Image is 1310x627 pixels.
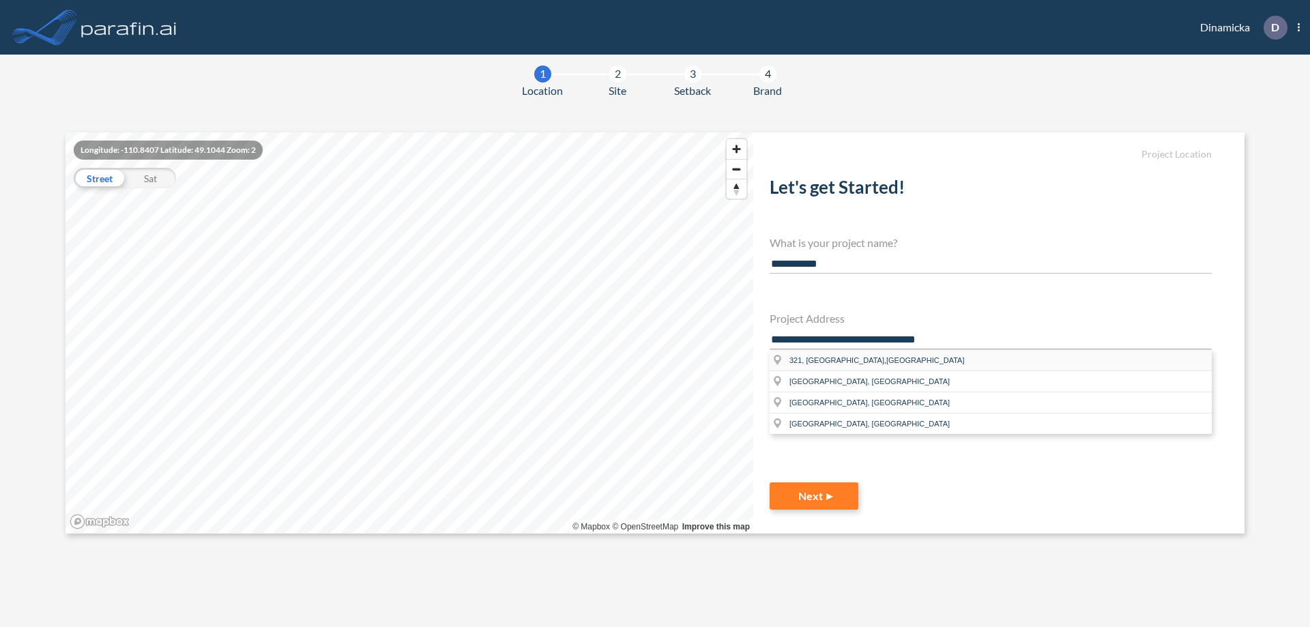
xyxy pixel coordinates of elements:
span: Setback [674,83,711,99]
h4: Project Address [770,312,1212,325]
button: Next [770,482,858,510]
div: 4 [759,65,776,83]
h2: Let's get Started! [770,177,1212,203]
a: Mapbox [572,522,610,531]
span: [GEOGRAPHIC_DATA], [GEOGRAPHIC_DATA] [789,420,950,428]
div: 2 [609,65,626,83]
img: logo [78,14,179,41]
a: OpenStreetMap [612,522,678,531]
span: Site [609,83,626,99]
button: Reset bearing to north [727,179,746,199]
span: 321, [GEOGRAPHIC_DATA],[GEOGRAPHIC_DATA] [789,356,965,364]
div: Dinamicka [1180,16,1300,40]
div: 3 [684,65,701,83]
span: Zoom out [727,160,746,179]
div: 1 [534,65,551,83]
button: Zoom out [727,159,746,179]
span: Brand [753,83,782,99]
h4: What is your project name? [770,236,1212,249]
div: Longitude: -110.8407 Latitude: 49.1044 Zoom: 2 [74,141,263,160]
span: Location [522,83,563,99]
div: Street [74,168,125,188]
h5: Project Location [770,149,1212,160]
span: [GEOGRAPHIC_DATA], [GEOGRAPHIC_DATA] [789,398,950,407]
span: [GEOGRAPHIC_DATA], [GEOGRAPHIC_DATA] [789,377,950,385]
p: D [1271,21,1279,33]
button: Zoom in [727,139,746,159]
div: Sat [125,168,176,188]
a: Mapbox homepage [70,514,130,529]
canvas: Map [65,132,753,534]
a: Improve this map [682,522,750,531]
